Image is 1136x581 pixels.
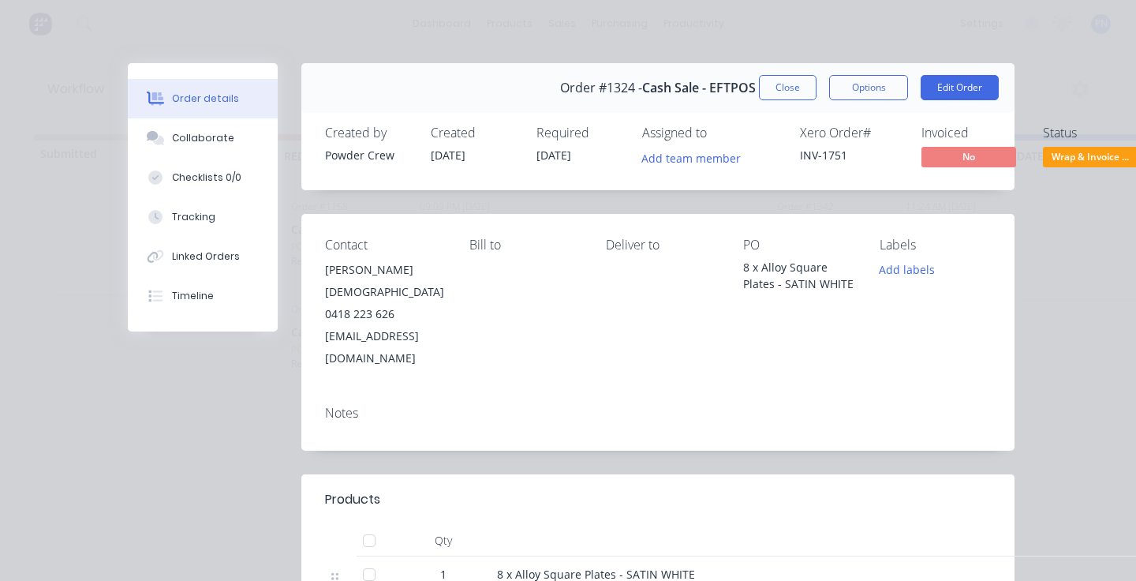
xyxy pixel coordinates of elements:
button: Add team member [633,147,749,168]
div: Timeline [172,289,214,303]
div: Created by [325,126,412,141]
iframe: Intercom live chat [1082,527,1120,565]
button: Close [759,75,816,100]
div: Powder Crew [325,147,412,163]
div: Assigned to [642,126,800,141]
button: Add labels [871,259,944,280]
button: Linked Orders [128,237,278,276]
div: Linked Orders [172,249,240,264]
button: Timeline [128,276,278,316]
div: Contact [325,238,444,253]
div: 8 x Alloy Square Plates - SATIN WHITE [743,259,854,292]
div: INV-1751 [800,147,902,163]
button: Collaborate [128,118,278,158]
button: Edit Order [921,75,999,100]
div: Collaborate [172,131,234,145]
span: Order #1324 - [560,81,642,96]
div: Created [431,126,518,141]
div: 0418 223 626 [325,303,444,325]
button: Tracking [128,197,278,237]
span: [DATE] [431,148,465,163]
span: [DATE] [536,148,571,163]
div: PO [743,238,854,253]
div: Tracking [172,210,215,224]
span: No [921,147,1016,167]
div: Products [325,490,380,509]
button: Checklists 0/0 [128,158,278,197]
div: [EMAIL_ADDRESS][DOMAIN_NAME] [325,325,444,369]
div: Required [536,126,623,141]
div: Notes [325,406,991,421]
div: [PERSON_NAME][DEMOGRAPHIC_DATA] [325,259,444,303]
div: Xero Order # [800,126,902,141]
div: [PERSON_NAME][DEMOGRAPHIC_DATA]0418 223 626[EMAIL_ADDRESS][DOMAIN_NAME] [325,259,444,369]
span: Cash Sale - EFTPOS [642,81,756,96]
div: Labels [880,238,991,253]
div: Qty [396,525,491,557]
div: Invoiced [921,126,1024,141]
button: Options [829,75,908,100]
div: Deliver to [606,238,717,253]
div: Order details [172,92,239,106]
button: Order details [128,79,278,118]
button: Add team member [642,147,749,168]
div: Checklists 0/0 [172,171,241,185]
div: Bill to [469,238,581,253]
